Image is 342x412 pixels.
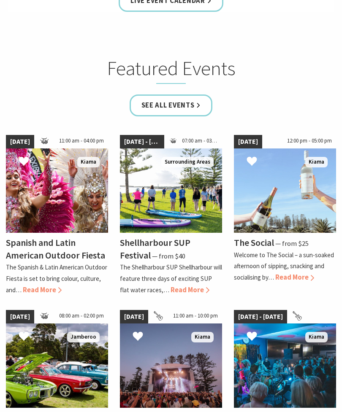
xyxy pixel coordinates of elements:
[234,323,336,408] img: Kiama Bowling Club
[55,310,108,323] span: 08:00 am - 02:00 pm
[6,135,108,296] a: [DATE] 11:00 am - 04:00 pm Dancers in jewelled pink and silver costumes with feathers, holding th...
[120,310,148,323] span: [DATE]
[191,332,214,342] span: Kiama
[178,135,222,148] span: 07:00 am - 03:00 pm
[120,148,222,233] img: Jodie Edwards Welcome to Country
[10,323,38,352] button: Click to Favourite Jamberoo Car Show and Family Day
[234,135,262,148] span: [DATE]
[120,263,222,294] p: The Shellharbour SUP Shellharbour will feature three days of exciting SUP flat water races,…
[124,148,152,177] button: Click to Favourite Shellharbour SUP Festival
[305,157,328,167] span: Kiama
[6,135,34,148] span: [DATE]
[234,135,336,296] a: [DATE] 12:00 pm - 05:00 pm The Social Kiama The Social ⁠— from $25 Welcome to The Social – a sun-...
[152,252,185,261] span: ⁠— from $40
[234,251,334,281] p: Welcome to The Social – a sun-soaked afternoon of sipping, snacking and socialising by…
[238,323,266,352] button: Click to Favourite Kiama Jazz and Blues Festival
[275,273,314,282] span: Read More
[60,57,282,84] h2: Featured Events
[120,323,222,408] img: Changing Tides Main Stage
[23,285,62,294] span: Read More
[283,135,336,148] span: 12:00 pm - 05:00 pm
[305,332,328,342] span: Kiama
[67,332,100,342] span: Jamberoo
[161,157,214,167] span: Surrounding Areas
[6,148,108,233] img: Dancers in jewelled pink and silver costumes with feathers, holding their hands up while smiling
[55,135,108,148] span: 11:00 am - 04:00 pm
[238,148,266,177] button: Click to Favourite The Social
[275,239,309,248] span: ⁠— from $25
[234,237,274,248] h4: The Social
[169,310,222,323] span: 11:00 am - 10:00 pm
[6,310,34,323] span: [DATE]
[124,323,152,352] button: Click to Favourite Changing Tides Festival
[6,237,105,261] h4: Spanish and Latin American Outdoor Fiesta
[10,148,38,177] button: Click to Favourite Spanish and Latin American Outdoor Fiesta
[120,135,164,148] span: [DATE] - [DATE]
[77,157,100,167] span: Kiama
[120,135,222,296] a: [DATE] - [DATE] 07:00 am - 03:00 pm Jodie Edwards Welcome to Country Surrounding Areas Shellharbo...
[130,94,213,117] a: See all Events
[6,323,108,408] img: Jamberoo Car Show
[6,263,107,294] p: The Spanish & Latin American Outdoor Fiesta is set to bring colour, culture, and…
[171,285,209,294] span: Read More
[234,310,287,323] span: [DATE] - [DATE]
[234,148,336,233] img: The Social
[120,237,190,261] h4: Shellharbour SUP Festival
